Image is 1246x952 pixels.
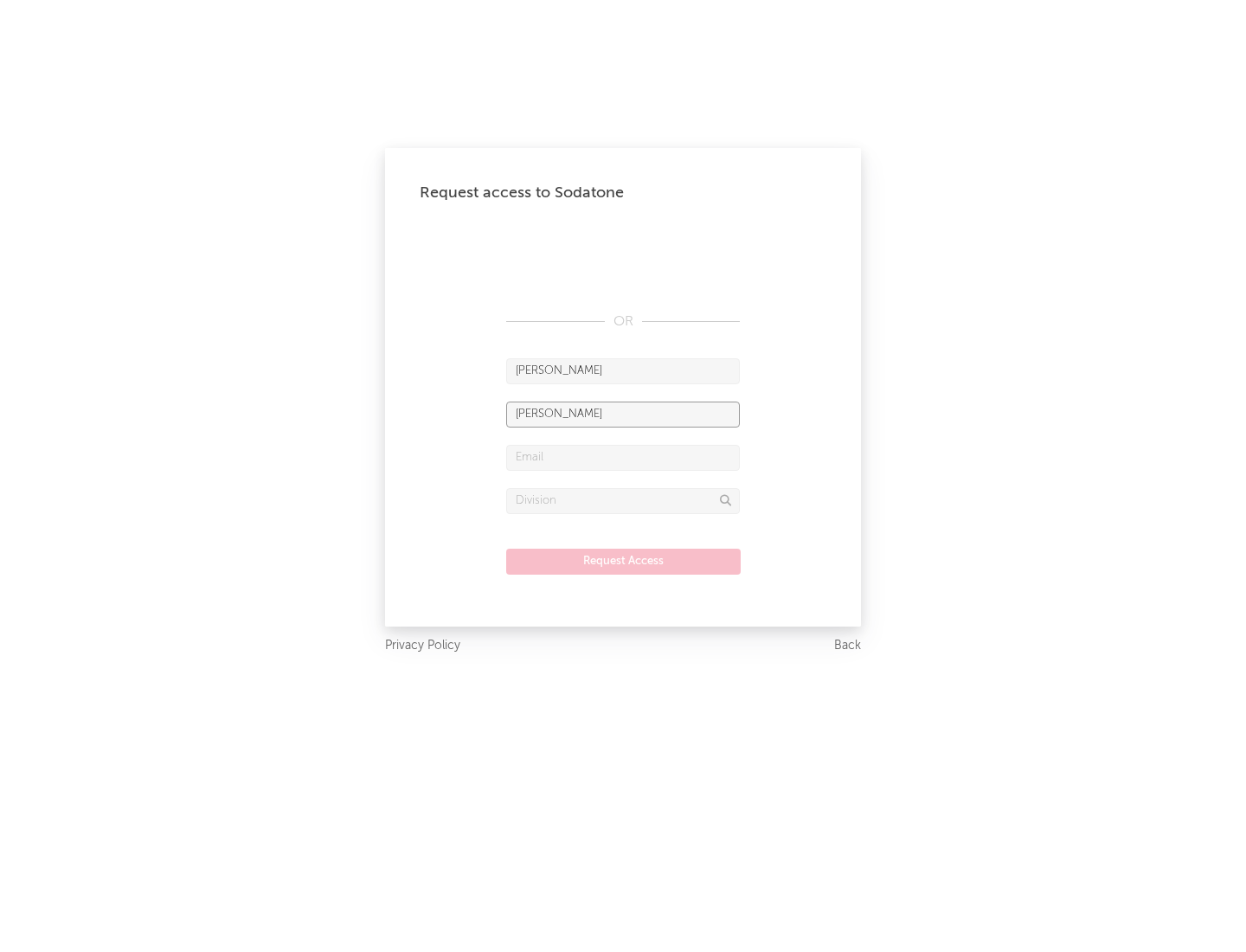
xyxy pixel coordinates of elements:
[420,183,826,203] div: Request access to Sodatone
[385,635,460,657] a: Privacy Policy
[506,358,740,384] input: First Name
[506,312,740,332] div: OR
[506,549,741,575] button: Request Access
[834,635,861,657] a: Back
[506,402,740,428] input: Last Name
[506,445,740,471] input: Email
[506,488,740,514] input: Division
